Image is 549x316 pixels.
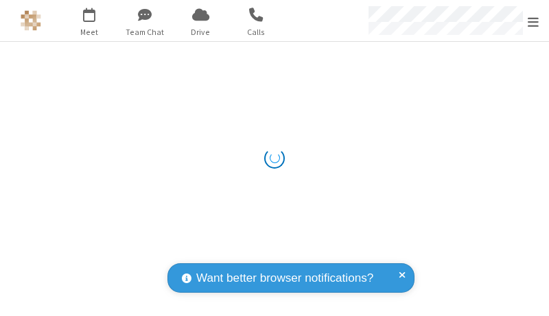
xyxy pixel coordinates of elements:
span: Team Chat [119,26,171,38]
span: Meet [64,26,115,38]
span: Drive [175,26,226,38]
span: Want better browser notifications? [196,269,373,287]
span: Calls [231,26,282,38]
img: Astra [21,10,41,31]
